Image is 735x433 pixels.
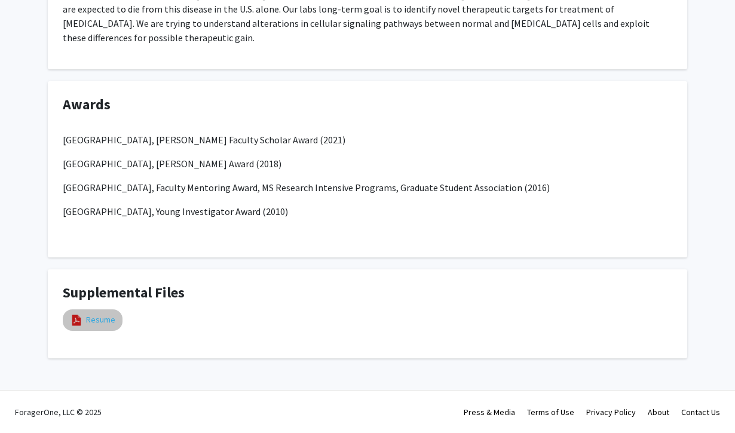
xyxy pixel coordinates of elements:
[648,407,669,417] a: About
[63,156,672,171] p: [GEOGRAPHIC_DATA], [PERSON_NAME] Award (2018)
[464,407,515,417] a: Press & Media
[15,391,102,433] div: ForagerOne, LLC © 2025
[63,180,672,195] p: [GEOGRAPHIC_DATA], Faculty Mentoring Award, MS Research Intensive Programs, Graduate Student Asso...
[70,314,83,327] img: pdf_icon.png
[63,96,672,113] h4: Awards
[63,204,672,219] p: [GEOGRAPHIC_DATA], Young Investigator Award (2010)
[681,407,720,417] a: Contact Us
[9,379,51,424] iframe: Chat
[527,407,574,417] a: Terms of Use
[586,407,636,417] a: Privacy Policy
[63,284,672,302] h4: Supplemental Files
[86,314,115,326] a: Resume
[63,133,672,147] p: [GEOGRAPHIC_DATA], [PERSON_NAME] Faculty Scholar Award (2021)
